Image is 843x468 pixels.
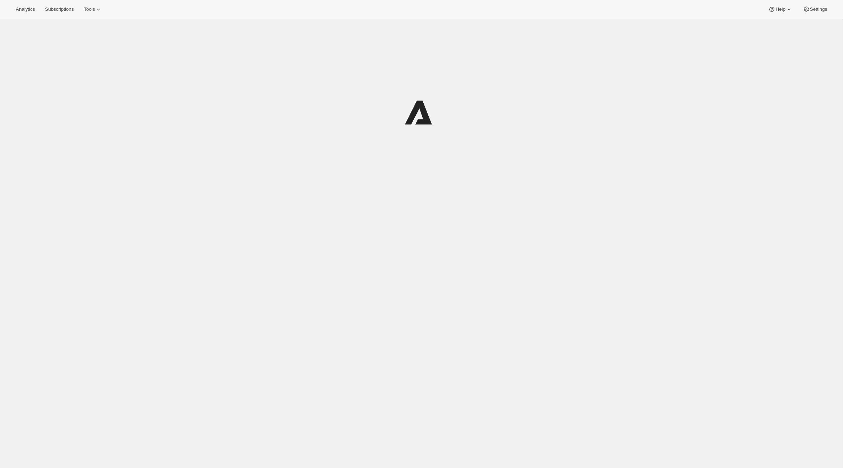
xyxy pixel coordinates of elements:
[11,4,39,14] button: Analytics
[775,6,785,12] span: Help
[798,4,832,14] button: Settings
[41,4,78,14] button: Subscriptions
[810,6,827,12] span: Settings
[84,6,95,12] span: Tools
[16,6,35,12] span: Analytics
[45,6,74,12] span: Subscriptions
[79,4,106,14] button: Tools
[764,4,797,14] button: Help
